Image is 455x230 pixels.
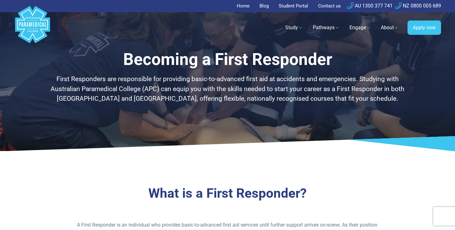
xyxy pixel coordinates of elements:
[46,74,409,104] p: First Responders are responsible for providing basic-to-advanced first aid at accidents and emerg...
[377,19,403,36] a: About
[309,19,343,36] a: Pathways
[282,19,307,36] a: Study
[408,21,441,35] a: Apply now
[46,186,409,201] h2: What is a First Responder?
[346,19,375,36] a: Engage
[14,12,51,44] a: Australian Paramedical College
[395,3,441,9] a: NZ 0800 005 689
[46,50,409,69] h1: Becoming a First Responder
[347,3,393,9] a: AU 1300 377 741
